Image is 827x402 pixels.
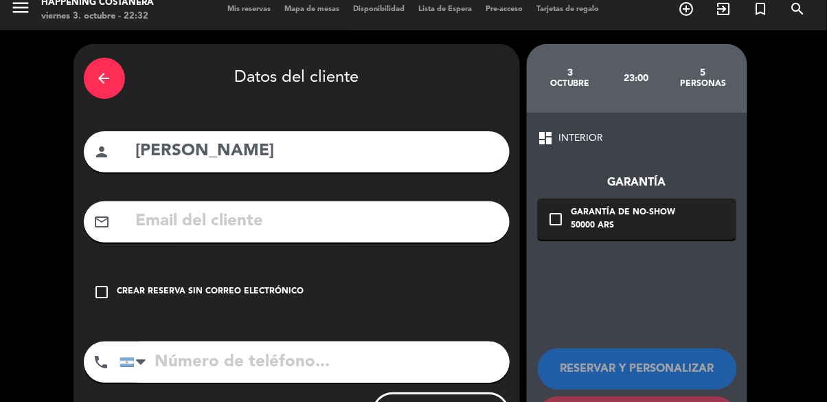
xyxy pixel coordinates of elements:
[278,5,347,13] span: Mapa de mesas
[120,342,152,382] div: Argentina: +54
[412,5,479,13] span: Lista de Espera
[347,5,412,13] span: Disponibilidad
[716,1,732,17] i: exit_to_app
[530,5,607,13] span: Tarjetas de regalo
[93,354,110,370] i: phone
[670,67,736,78] div: 5
[571,219,676,233] div: 50000 ARS
[84,54,510,102] div: Datos del cliente
[559,131,604,146] span: INTERIOR
[117,285,304,299] div: Crear reserva sin correo electrónico
[135,137,499,166] input: Nombre del cliente
[790,1,806,17] i: search
[94,144,111,160] i: person
[94,214,111,230] i: mail_outline
[571,206,676,220] div: Garantía de no-show
[96,70,113,87] i: arrow_back
[537,78,604,89] div: octubre
[94,284,111,300] i: check_box_outline_blank
[135,208,499,236] input: Email del cliente
[538,130,554,146] span: dashboard
[479,5,530,13] span: Pre-acceso
[538,348,737,390] button: RESERVAR Y PERSONALIZAR
[120,342,510,383] input: Número de teléfono...
[670,78,736,89] div: personas
[679,1,695,17] i: add_circle_outline
[538,174,736,192] div: Garantía
[548,211,565,227] i: check_box_outline_blank
[41,10,154,23] div: viernes 3. octubre - 22:32
[753,1,769,17] i: turned_in_not
[221,5,278,13] span: Mis reservas
[537,67,604,78] div: 3
[603,54,670,102] div: 23:00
